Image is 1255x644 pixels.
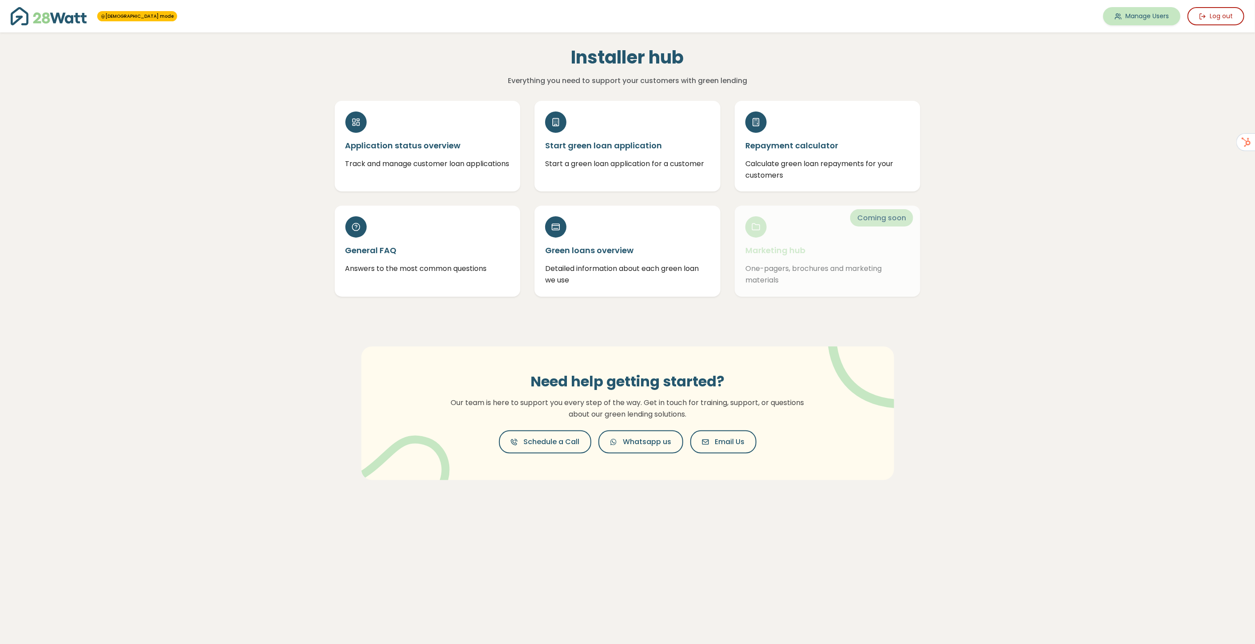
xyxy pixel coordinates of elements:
[345,245,510,256] h5: General FAQ
[11,7,87,25] img: 28Watt
[690,430,756,453] button: Email Us
[805,322,921,409] img: vector
[623,437,672,447] span: Whatsapp us
[435,47,820,68] h1: Installer hub
[1103,7,1180,25] a: Manage Users
[345,158,510,170] p: Track and manage customer loan applications
[1188,7,1244,25] button: Log out
[446,373,810,390] h3: Need help getting started?
[355,413,450,501] img: vector
[545,158,710,170] p: Start a green loan application for a customer
[745,245,910,256] h5: Marketing hub
[545,263,710,286] p: Detailed information about each green loan we use
[345,263,510,274] p: Answers to the most common questions
[435,75,820,87] p: Everything you need to support your customers with green lending
[745,263,910,286] p: One-pagers, brochures and marketing materials
[715,437,745,447] span: Email Us
[524,437,580,447] span: Schedule a Call
[545,245,710,256] h5: Green loans overview
[745,140,910,151] h5: Repayment calculator
[446,397,810,420] p: Our team is here to support you every step of the way. Get in touch for training, support, or que...
[499,430,591,453] button: Schedule a Call
[745,158,910,181] p: Calculate green loan repayments for your customers
[545,140,710,151] h5: Start green loan application
[97,11,177,21] span: You're in 28Watt mode - full access to all features!
[101,13,174,20] a: [DEMOGRAPHIC_DATA] mode
[850,209,913,227] span: Coming soon
[598,430,683,453] button: Whatsapp us
[345,140,510,151] h5: Application status overview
